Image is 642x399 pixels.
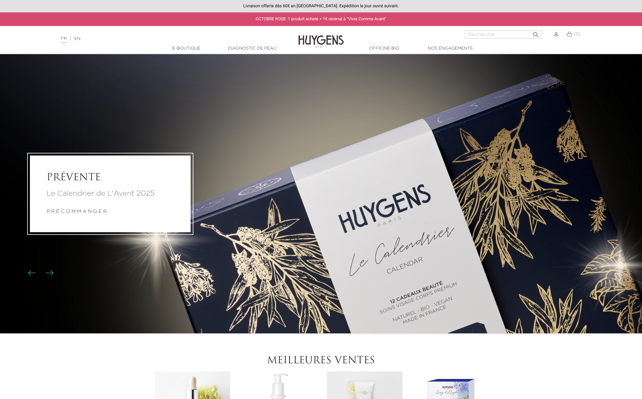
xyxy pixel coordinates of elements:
[61,37,67,43] a: FR
[47,209,107,214] a: p r é c o m m a n d e r
[156,45,217,52] a: E-Boutique
[74,37,80,41] a: EN
[58,35,263,42] div: |
[47,172,174,184] a: PRÉVENTE
[574,32,580,36] span: (0)
[420,45,480,52] a: Nos engagements
[30,269,50,278] div: Boutons du carrousel
[531,29,541,37] button: 
[47,188,174,199] a: Le Calendrier de L'Avent 2025
[465,31,542,38] input: Rechercher
[153,355,489,367] h2: Meilleures ventes
[532,29,540,37] i: 
[298,25,344,49] img: Huygens
[222,45,282,52] a: Diagnostic de peau
[354,45,415,52] a: Officine Bio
